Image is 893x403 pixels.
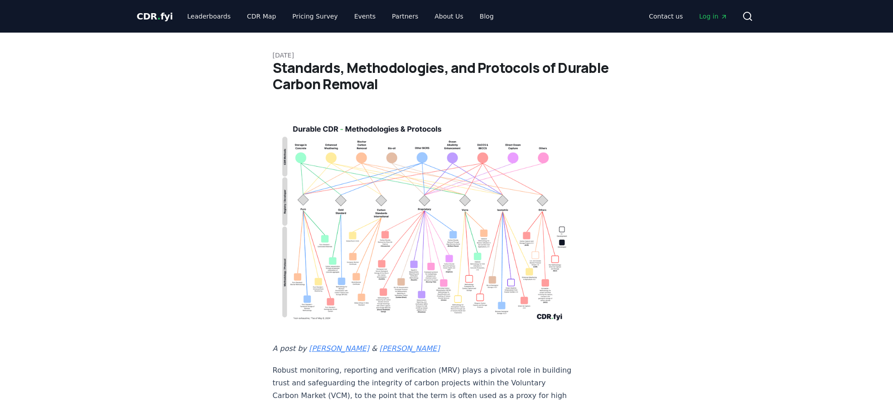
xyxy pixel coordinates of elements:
[427,8,470,24] a: About Us
[473,8,501,24] a: Blog
[699,12,727,21] span: Log in
[309,344,369,353] a: [PERSON_NAME]
[137,11,173,22] span: CDR fyi
[180,8,238,24] a: Leaderboards
[240,8,283,24] a: CDR Map
[273,344,307,353] em: A post by
[285,8,345,24] a: Pricing Survey
[692,8,734,24] a: Log in
[157,11,160,22] span: .
[347,8,383,24] a: Events
[137,10,173,23] a: CDR.fyi
[372,344,377,353] em: &
[273,60,621,92] h1: Standards, Methodologies, and Protocols of Durable Carbon Removal
[273,51,621,60] p: [DATE]
[379,344,439,353] a: [PERSON_NAME]
[180,8,501,24] nav: Main
[273,114,573,328] img: blog post image
[642,8,690,24] a: Contact us
[642,8,734,24] nav: Main
[385,8,425,24] a: Partners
